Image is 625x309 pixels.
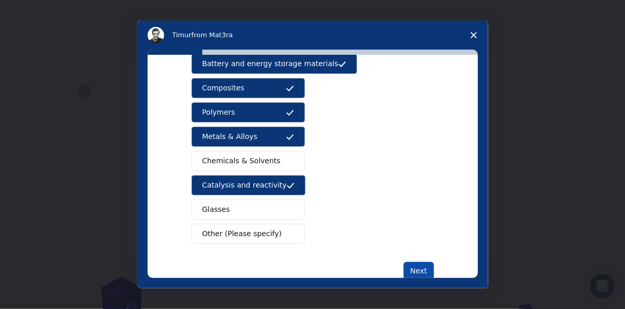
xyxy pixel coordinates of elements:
[202,156,281,166] span: Chemicals & Solvents
[191,199,305,220] button: Glasses
[21,7,58,17] span: Support
[191,78,305,98] button: Composites
[202,83,245,94] span: Composites
[202,58,339,69] span: Battery and energy storage materials
[202,131,258,142] span: Metals & Alloys
[202,228,282,239] span: Other (Please specify)
[172,31,191,39] span: Timur
[191,127,305,147] button: Metals & Alloys
[191,175,306,195] button: Catalysis and reactivity
[191,151,305,171] button: Chemicals & Solvents
[148,27,164,43] img: Profile image for Timur
[459,21,488,50] span: Close survey
[404,262,434,280] button: Next
[202,204,230,215] span: Glasses
[191,31,233,39] span: from Mat3ra
[202,107,235,118] span: Polymers
[191,54,358,74] button: Battery and energy storage materials
[202,180,287,191] span: Catalysis and reactivity
[191,224,305,244] button: Other (Please specify)
[191,102,305,122] button: Polymers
